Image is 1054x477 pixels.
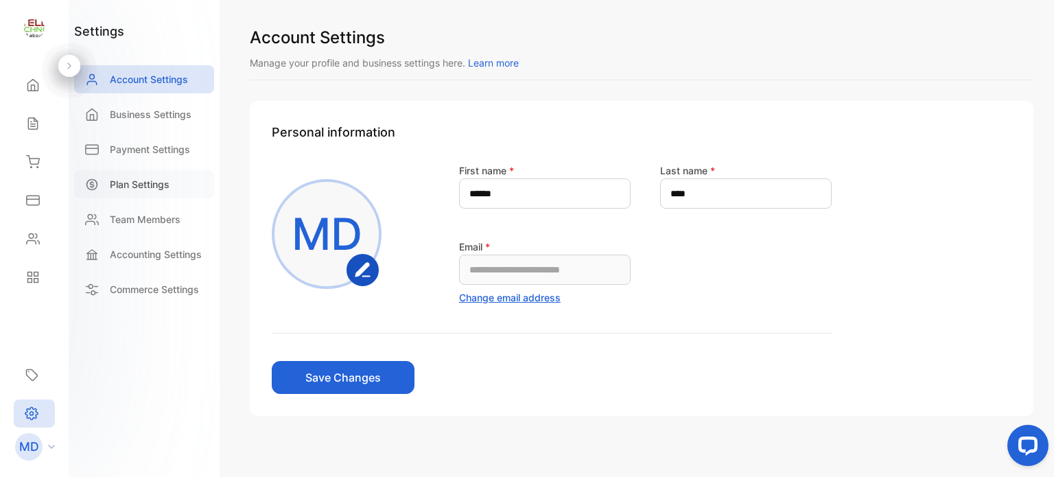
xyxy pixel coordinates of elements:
a: Team Members [74,205,214,233]
a: Commerce Settings [74,275,214,303]
p: Manage your profile and business settings here. [250,56,1033,70]
h1: Personal information [272,123,1011,141]
p: Account Settings [110,72,188,86]
p: Commerce Settings [110,282,199,296]
h1: Account Settings [250,25,1033,50]
a: Business Settings [74,100,214,128]
button: Change email address [459,290,561,305]
label: Email [459,241,490,253]
iframe: LiveChat chat widget [996,419,1054,477]
h1: settings [74,22,124,40]
button: Save Changes [272,361,414,394]
label: First name [459,165,514,176]
p: Accounting Settings [110,247,202,261]
p: Business Settings [110,107,191,121]
a: Accounting Settings [74,240,214,268]
a: Account Settings [74,65,214,93]
p: Payment Settings [110,142,190,156]
p: MD [292,201,362,267]
p: Plan Settings [110,177,169,191]
label: Last name [660,165,715,176]
a: Plan Settings [74,170,214,198]
img: logo [24,18,45,38]
a: Payment Settings [74,135,214,163]
span: Learn more [468,57,519,69]
p: Team Members [110,212,180,226]
p: MD [19,438,39,456]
